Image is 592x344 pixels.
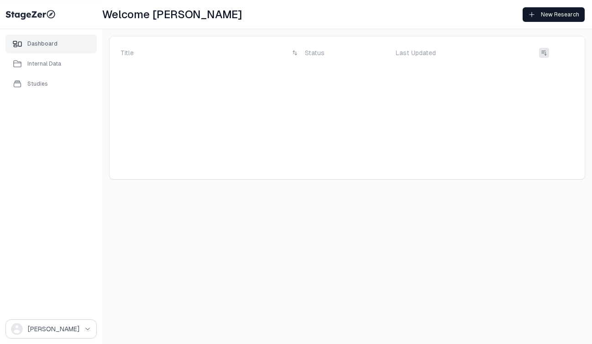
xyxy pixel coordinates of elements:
span: [PERSON_NAME] [28,324,79,334]
h1: Welcome [PERSON_NAME] [102,7,242,22]
button: drop down button [5,319,97,339]
div: Dashboard [27,40,58,47]
td: Status [301,44,393,62]
td: Title [117,44,301,62]
div: Studies [27,80,48,87]
a: Internal Data [5,55,97,73]
button: drop down button [292,48,298,57]
a: Dashboard [5,35,97,53]
div: Internal Data [27,60,61,67]
td: Last Updated [392,44,553,62]
a: Studies [5,75,97,93]
a: New Research [523,7,585,22]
